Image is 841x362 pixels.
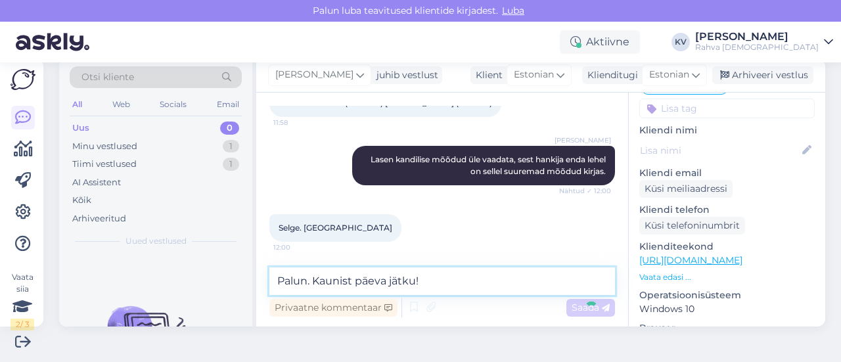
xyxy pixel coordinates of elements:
span: [PERSON_NAME] [275,68,353,82]
div: Küsi meiliaadressi [639,180,733,198]
div: Arhiveeri vestlus [712,66,813,84]
span: 11:58 [273,118,323,127]
div: Küsi telefoninumbrit [639,217,745,235]
div: 1 [223,140,239,153]
div: Uus [72,122,89,135]
a: [PERSON_NAME]Rahva [DEMOGRAPHIC_DATA] [695,32,833,53]
div: Klient [470,68,503,82]
div: [PERSON_NAME] [695,32,819,42]
p: Brauser [639,321,815,335]
div: Minu vestlused [72,140,137,153]
div: KV [671,33,690,51]
input: Lisa nimi [640,143,800,158]
div: Kõik [72,194,91,207]
span: [PERSON_NAME] [555,135,611,145]
div: Rahva [DEMOGRAPHIC_DATA] [695,42,819,53]
div: 1 [223,158,239,171]
p: Kliendi nimi [639,124,815,137]
span: Lasen kandilise mõõdud üle vaadata, sest hankija enda lehel on sellel suuremad mõõdud kirjas. [371,154,608,176]
span: Otsi kliente [81,70,134,84]
span: Estonian [514,68,554,82]
p: Kliendi email [639,166,815,180]
div: Arhiveeritud [72,212,126,225]
p: Kliendi telefon [639,203,815,217]
p: Operatsioonisüsteem [639,288,815,302]
div: Klienditugi [582,68,638,82]
div: Vaata siia [11,271,34,330]
div: Email [214,96,242,113]
div: Socials [157,96,189,113]
p: Klienditeekond [639,240,815,254]
span: Nähtud ✓ 12:00 [559,186,611,196]
span: Estonian [649,68,689,82]
a: [URL][DOMAIN_NAME] [639,254,742,266]
span: Selge. [GEOGRAPHIC_DATA] [279,223,392,233]
img: Askly Logo [11,69,35,90]
div: All [70,96,85,113]
p: Vaata edasi ... [639,271,815,283]
div: AI Assistent [72,176,121,189]
p: Windows 10 [639,302,815,316]
div: 0 [220,122,239,135]
div: juhib vestlust [371,68,438,82]
div: Tiimi vestlused [72,158,137,171]
span: Luba [498,5,528,16]
div: Web [110,96,133,113]
span: Uued vestlused [125,235,187,247]
div: Aktiivne [560,30,640,54]
input: Lisa tag [639,99,815,118]
span: 12:00 [273,242,323,252]
div: 2 / 3 [11,319,34,330]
